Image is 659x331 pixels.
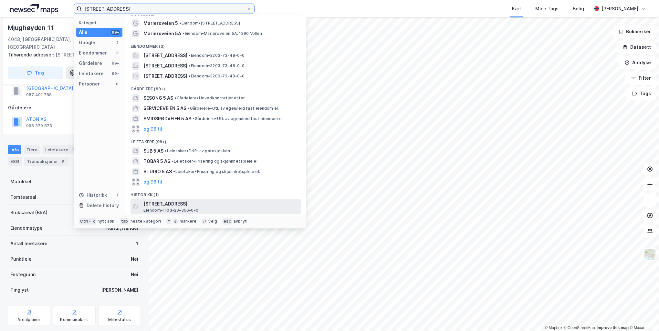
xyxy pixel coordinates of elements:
[101,286,138,294] div: [PERSON_NAME]
[10,209,47,216] div: Bruksareal (BRA)
[24,145,40,154] div: Eiere
[625,72,656,85] button: Filter
[60,317,88,322] div: Kommunekart
[644,248,656,260] img: Z
[613,25,656,38] button: Bokmerker
[125,187,306,199] div: Historikk (1)
[189,74,245,79] span: Eiendom • 3203-73-48-0-0
[10,224,43,232] div: Eiendomstype
[143,168,172,176] span: STUDIO 5 AS
[131,219,161,224] div: neste kategori
[183,31,262,36] span: Eiendom • Marieroveien 5A, 1390 Vollen
[17,317,40,322] div: Arealplaner
[125,39,306,50] div: Eiendommer (3)
[120,218,130,225] div: tab
[59,158,66,165] div: 8
[188,106,190,111] span: •
[173,169,260,174] span: Leietaker • Frisering og skjønnhetspleie el.
[165,148,230,154] span: Leietaker • Drift av gatekjøkken
[8,51,136,59] div: [STREET_ADDRESS]
[173,169,175,174] span: •
[8,52,56,57] span: Tilhørende adresser:
[136,240,138,247] div: 1
[188,106,279,111] span: Gårdeiere • Utl. av egen/leid fast eiendom el.
[143,19,178,27] span: Marieroveien 5
[115,193,120,198] div: 1
[179,21,240,26] span: Eiendom • [STREET_ADDRESS]
[87,202,119,209] div: Delete history
[79,28,88,36] div: Alle
[82,4,246,14] input: Søk på adresse, matrikkel, gårdeiere, leietakere eller personer
[234,219,247,224] div: avbryt
[189,53,245,58] span: Eiendom • 3203-73-48-0-0
[8,35,90,51] div: 4048, [GEOGRAPHIC_DATA], [GEOGRAPHIC_DATA]
[10,4,58,14] img: logo.a4113a55bc3d86da70a041830d287a7e.svg
[98,219,115,224] div: nytt søk
[189,63,245,68] span: Eiendom • 3203-73-48-0-0
[189,63,191,68] span: •
[193,116,284,121] span: Gårdeiere • Utl. av egen/leid fast eiendom el.
[108,317,131,322] div: Miljøstatus
[8,23,55,33] div: Mjughøyden 11
[143,52,187,59] span: [STREET_ADDRESS]
[43,145,78,154] div: Leietakere
[143,200,298,208] span: [STREET_ADDRESS]
[79,70,104,77] div: Leietakere
[143,105,186,112] span: SERVICEVEIEN 5 AS
[10,193,36,201] div: Tomteareal
[597,326,629,330] a: Improve this map
[174,95,245,101] span: Gårdeiere • Hovedkontortjenester
[111,30,120,35] div: 99+
[10,271,36,278] div: Festegrunn
[111,61,120,66] div: 99+
[10,286,29,294] div: Tinglyst
[627,300,659,331] div: Kontrollprogram for chat
[619,56,656,69] button: Analyse
[222,218,232,225] div: esc
[79,49,107,57] div: Eiendommer
[10,255,32,263] div: Punktleie
[174,95,176,100] span: •
[79,218,96,225] div: Ctrl + k
[627,300,659,331] iframe: Chat Widget
[143,157,170,165] span: TOBAR 5 AS
[8,104,141,112] div: Gårdeiere
[172,159,173,164] span: •
[111,71,120,76] div: 99+
[143,72,187,80] span: [STREET_ADDRESS]
[143,147,163,155] span: SUB 5 AS
[180,219,196,224] div: markere
[143,30,181,37] span: Marieroveien 5A
[69,146,76,153] div: 1
[24,157,68,166] div: Transaksjoner
[208,219,217,224] div: velg
[8,145,21,154] div: Info
[79,80,100,88] div: Personer
[115,40,120,45] div: 2
[131,271,138,278] div: Nei
[564,326,595,330] a: OpenStreetMap
[535,5,559,13] div: Mine Tags
[8,66,63,79] button: Tag
[79,191,107,199] div: Historikk
[131,255,138,263] div: Nei
[10,240,47,247] div: Antall leietakere
[165,148,167,153] span: •
[601,5,638,13] div: [PERSON_NAME]
[183,31,184,36] span: •
[115,81,120,86] div: 0
[512,5,521,13] div: Kart
[626,87,656,100] button: Tags
[79,59,102,67] div: Gårdeiere
[545,326,562,330] a: Mapbox
[189,53,191,58] span: •
[115,50,120,55] div: 3
[573,5,584,13] div: Bolig
[26,92,52,97] div: 987 401 788
[143,125,162,133] button: og 96 til
[79,39,95,46] div: Google
[617,41,656,54] button: Datasett
[26,123,52,128] div: 998 379 873
[143,178,162,186] button: og 96 til
[125,81,306,93] div: Gårdeiere (99+)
